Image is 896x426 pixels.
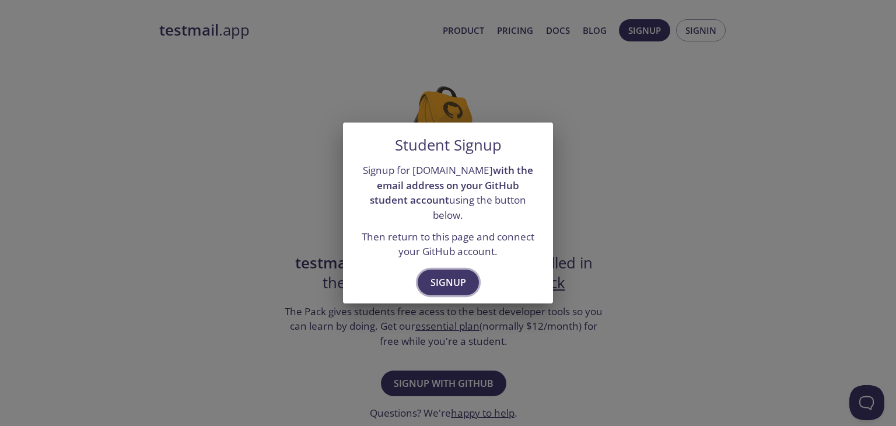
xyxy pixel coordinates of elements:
h5: Student Signup [395,137,502,154]
span: Signup [430,274,466,291]
p: Then return to this page and connect your GitHub account. [357,229,539,259]
p: Signup for [DOMAIN_NAME] using the button below. [357,163,539,223]
strong: with the email address on your GitHub student account [370,163,533,207]
button: Signup [418,270,479,295]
